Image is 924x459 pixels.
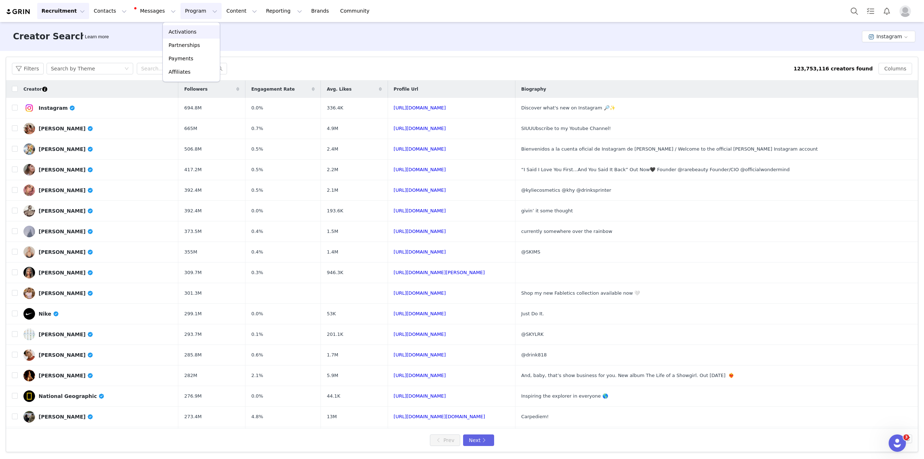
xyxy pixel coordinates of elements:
[521,249,540,255] span: @SKIMS
[23,308,35,320] img: v2
[251,372,263,379] span: 2.1%
[394,393,446,399] a: [URL][DOMAIN_NAME]
[394,352,446,358] a: [URL][DOMAIN_NAME]
[39,311,59,317] div: Nike
[184,331,201,338] span: 293.7M
[251,86,295,92] span: Engagement Rate
[394,414,485,419] a: [URL][DOMAIN_NAME][DOMAIN_NAME]
[251,331,263,338] span: 0.1%
[895,5,918,17] button: Profile
[521,393,608,399] span: Inspiring the explorer in everyone 🌎
[39,105,75,111] div: Instagram
[184,166,201,173] span: 417.2M
[394,146,446,152] a: [URL][DOMAIN_NAME]
[899,5,911,17] img: placeholder-profile.jpg
[23,164,35,176] img: v2
[184,104,201,112] span: 694.8M
[251,187,263,194] span: 0.5%
[184,187,201,194] span: 392.4M
[184,310,201,317] span: 299.1M
[521,229,612,234] span: currently somewhere over the rainbow
[23,185,173,196] a: [PERSON_NAME]
[862,31,915,42] button: Instagram
[39,146,93,152] div: [PERSON_NAME]
[394,229,446,234] a: [URL][DOMAIN_NAME]
[327,351,338,359] span: 1.7M
[23,329,35,340] img: v2
[327,228,338,235] span: 1.5M
[131,3,180,19] button: Messages
[42,86,48,92] div: Tooltip anchor
[521,167,790,172] span: “I Said I Love You First…And You Said It Back” Out Now🖤 Founder @rarebeauty Founder/CIO @official...
[23,411,35,423] img: v2
[327,146,338,153] span: 2.4M
[184,269,201,276] span: 309.7M
[327,393,340,400] span: 44.1K
[521,414,549,419] span: Carpediem!
[51,63,95,74] div: Search by Theme
[251,104,263,112] span: 0.0%
[23,102,35,114] img: v2
[23,86,42,92] span: Creator
[23,287,173,299] a: [PERSON_NAME]
[222,3,261,19] button: Content
[846,3,862,19] button: Search
[13,30,86,43] h3: Creator Search
[394,311,446,316] a: [URL][DOMAIN_NAME]
[251,413,263,420] span: 4.8%
[39,249,93,255] div: [PERSON_NAME]
[39,352,93,358] div: [PERSON_NAME]
[521,105,615,111] span: Discover what's new on Instagram 🔎✨
[521,290,640,296] span: Shop my new Fabletics collection available now 🤍
[251,269,263,276] span: 0.3%
[879,63,912,74] button: Columns
[23,143,173,155] a: [PERSON_NAME]
[39,373,93,378] div: [PERSON_NAME]
[394,105,446,111] a: [URL][DOMAIN_NAME]
[83,33,110,40] div: Tooltip anchor
[23,185,35,196] img: v2
[6,8,31,15] img: grin logo
[23,226,35,237] img: v2
[23,123,35,134] img: v2
[169,28,196,36] p: Activations
[394,373,446,378] a: [URL][DOMAIN_NAME]
[39,290,93,296] div: [PERSON_NAME]
[521,208,573,213] span: givin’ it some thought
[39,126,93,131] div: [PERSON_NAME]
[39,393,105,399] div: National Geographic
[39,187,93,193] div: [PERSON_NAME]
[327,207,343,215] span: 193.6K
[184,125,197,132] span: 665M
[23,102,173,114] a: Instagram
[336,3,377,19] a: Community
[23,287,35,299] img: v2
[23,370,35,381] img: v2
[394,86,418,92] span: Profile Url
[251,125,263,132] span: 0.7%
[184,248,197,256] span: 355M
[23,123,173,134] a: [PERSON_NAME]
[327,248,338,256] span: 1.4M
[394,270,485,275] a: [URL][DOMAIN_NAME][PERSON_NAME]
[39,414,93,420] div: [PERSON_NAME]
[184,413,201,420] span: 273.4M
[327,310,336,317] span: 53K
[889,434,906,452] iframe: Intercom live chat
[262,3,306,19] button: Reporting
[23,349,173,361] a: [PERSON_NAME]
[903,434,909,440] span: 3
[137,63,227,74] input: Search...
[394,208,446,213] a: [URL][DOMAIN_NAME]
[251,248,263,256] span: 0.4%
[251,228,263,235] span: 0.4%
[251,166,263,173] span: 0.5%
[39,229,93,234] div: [PERSON_NAME]
[23,205,173,217] a: [PERSON_NAME]
[23,329,173,340] a: [PERSON_NAME]
[169,68,191,76] p: Affiliates
[251,146,263,153] span: 0.5%
[23,390,173,402] a: National Geographic
[169,55,193,62] p: Payments
[23,246,173,258] a: [PERSON_NAME]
